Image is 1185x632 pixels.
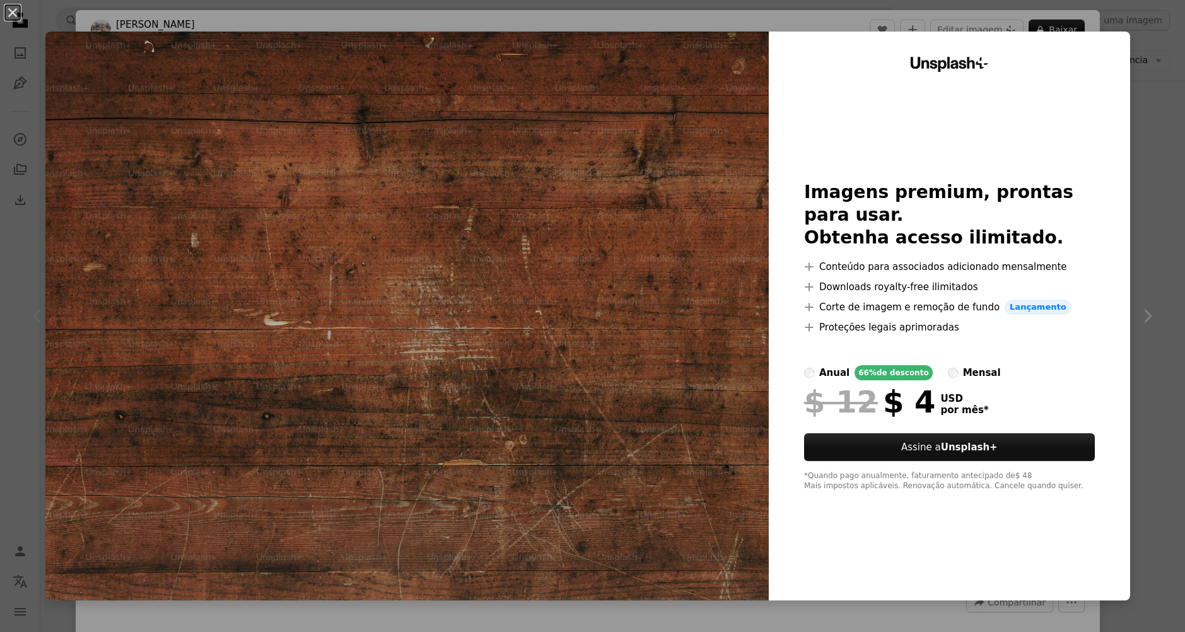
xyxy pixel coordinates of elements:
[804,471,1095,491] div: *Quando pago anualmente, faturamento antecipado de $ 48 Mais impostos aplicáveis. Renovação autom...
[804,368,814,378] input: anual66%de desconto
[804,300,1095,315] li: Corte de imagem e remoção de fundo
[941,442,998,453] strong: Unsplash+
[819,365,849,380] div: anual
[1005,300,1071,315] span: Lançamento
[804,433,1095,461] button: Assine aUnsplash+
[804,181,1095,249] h2: Imagens premium, prontas para usar. Obtenha acesso ilimitado.
[804,279,1095,295] li: Downloads royalty-free ilimitados
[940,393,988,404] span: USD
[804,385,935,418] div: $ 4
[855,365,932,380] div: 66% de desconto
[804,320,1095,335] li: Proteções legais aprimoradas
[804,259,1095,274] li: Conteúdo para associados adicionado mensalmente
[963,365,1001,380] div: mensal
[940,404,988,416] span: por mês *
[804,385,878,418] span: $ 12
[948,368,958,378] input: mensal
